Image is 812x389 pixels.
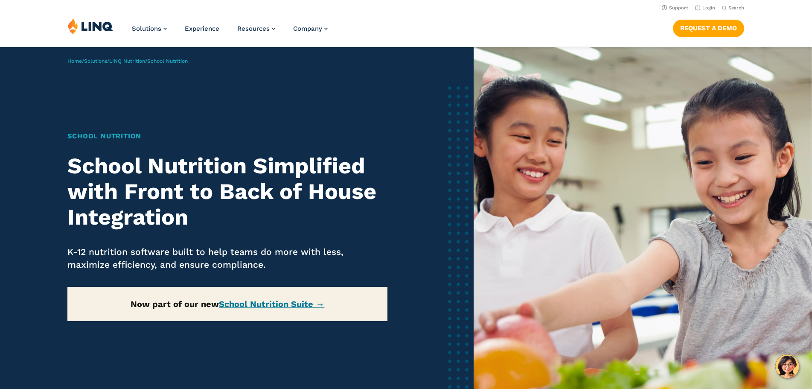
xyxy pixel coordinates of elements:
[293,25,328,32] a: Company
[695,5,715,11] a: Login
[237,25,275,32] a: Resources
[147,58,188,64] span: School Nutrition
[131,299,324,309] strong: Now part of our new
[219,299,324,309] a: School Nutrition Suite →
[67,246,387,271] p: K-12 nutrition software built to help teams do more with less, maximize efficiency, and ensure co...
[132,25,167,32] a: Solutions
[84,58,107,64] a: Solutions
[237,25,270,32] span: Resources
[728,5,744,11] span: Search
[775,354,799,378] button: Hello, have a question? Let’s chat.
[132,18,328,46] nav: Primary Navigation
[673,18,744,37] nav: Button Navigation
[662,5,688,11] a: Support
[293,25,322,32] span: Company
[68,18,113,34] img: LINQ | K‑12 Software
[185,25,219,32] a: Experience
[67,131,387,141] h1: School Nutrition
[67,153,387,230] h2: School Nutrition Simplified with Front to Back of House Integration
[67,58,188,64] span: / / /
[673,20,744,37] a: Request a Demo
[132,25,161,32] span: Solutions
[67,58,82,64] a: Home
[109,58,145,64] a: LINQ Nutrition
[722,5,744,11] button: Open Search Bar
